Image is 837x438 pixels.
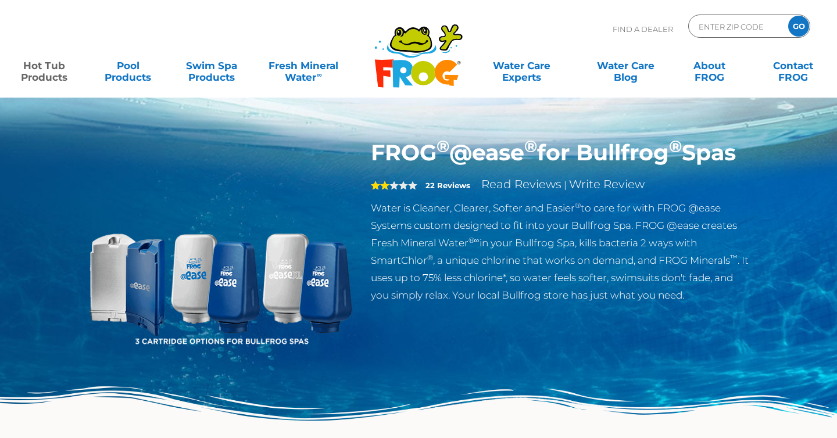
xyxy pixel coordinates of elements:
[371,181,389,190] span: 2
[95,54,160,77] a: PoolProducts
[593,54,658,77] a: Water CareBlog
[677,54,742,77] a: AboutFROG
[564,179,567,191] span: |
[12,54,77,77] a: Hot TubProducts
[669,136,682,156] sup: ®
[730,253,738,262] sup: ™
[371,199,750,304] p: Water is Cleaner, Clearer, Softer and Easier to care for with FROG @ease Systems custom designed ...
[613,15,673,44] p: Find A Dealer
[87,139,353,405] img: bullfrog-product-hero.png
[697,18,776,35] input: Zip Code Form
[569,177,645,191] a: Write Review
[468,54,574,77] a: Water CareExperts
[575,201,581,210] sup: ®
[427,253,433,262] sup: ®
[468,236,480,245] sup: ®∞
[788,16,809,37] input: GO
[437,136,449,156] sup: ®
[481,177,561,191] a: Read Reviews
[371,139,750,166] h1: FROG @ease for Bullfrog Spas
[316,70,321,79] sup: ∞
[524,136,537,156] sup: ®
[179,54,244,77] a: Swim SpaProducts
[760,54,825,77] a: ContactFROG
[263,54,344,77] a: Fresh MineralWater∞
[425,181,470,190] strong: 22 Reviews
